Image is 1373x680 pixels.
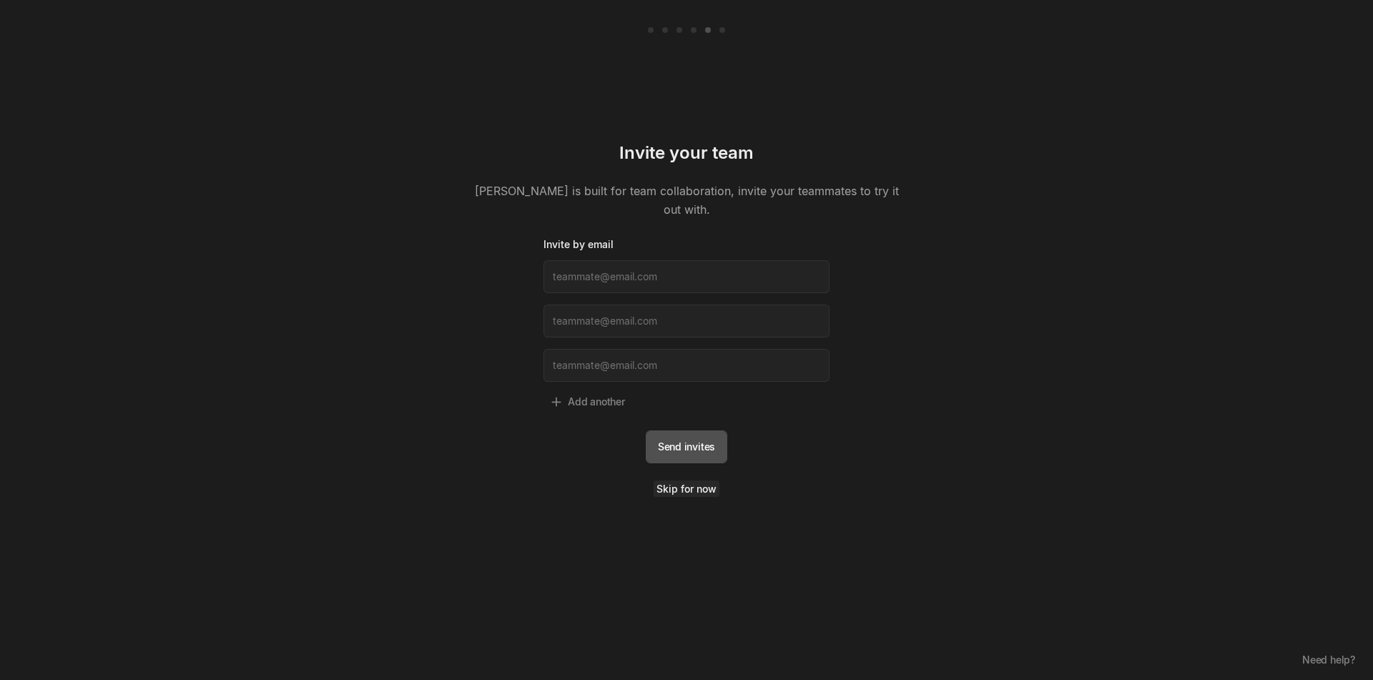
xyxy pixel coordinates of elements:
[646,430,727,463] button: Send invites
[543,305,830,337] input: teammate@email.com
[654,481,719,497] a: Skip for now
[543,260,830,293] input: teammate@email.com
[543,349,830,382] input: teammate@email.com
[1295,649,1362,669] button: Need help?
[543,390,634,413] button: Add another
[543,237,830,252] label: Invite by email
[465,182,908,220] p: [PERSON_NAME] is built for team collaboration, invite your teammates to try it out with.
[619,142,754,165] div: Invite your team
